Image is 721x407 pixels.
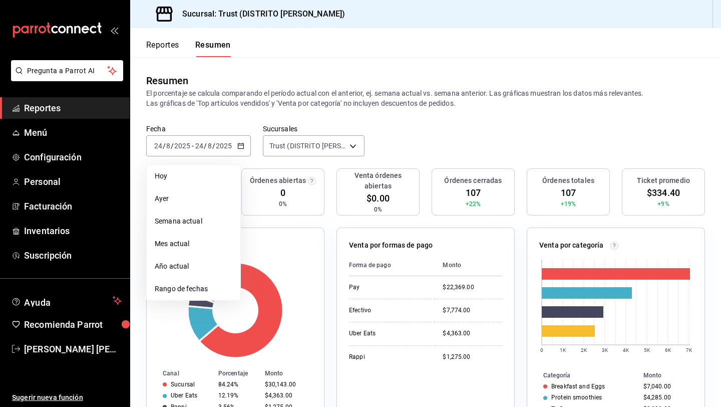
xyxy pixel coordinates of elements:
text: 6K [665,347,671,353]
span: Ayer [155,193,232,204]
div: 12.19% [218,392,257,399]
span: Hoy [155,171,232,181]
h3: Venta órdenes abiertas [341,170,415,191]
h3: Sucursal: Trust (DISTRITO [PERSON_NAME]) [174,8,345,20]
span: Pregunta a Parrot AI [27,66,108,76]
div: Sucursal [171,381,195,388]
h3: Órdenes abiertas [250,175,306,186]
div: navigation tabs [146,40,231,57]
text: 3K [602,347,608,353]
div: Protein smoothies [551,394,602,401]
span: +22% [466,199,481,209]
p: Venta por categoría [539,240,604,251]
h3: Ticket promedio [637,175,690,186]
span: / [204,142,207,150]
button: Resumen [195,40,231,57]
span: 0% [279,199,287,209]
span: $334.40 [647,186,680,199]
text: 1K [560,347,566,353]
button: Reportes [146,40,179,57]
span: Facturación [24,199,122,213]
text: 2K [581,347,587,353]
span: Mes actual [155,239,232,249]
text: 0 [540,347,543,353]
span: / [212,142,215,150]
span: 0 [280,186,285,199]
span: Personal [24,175,122,188]
div: $7,040.00 [643,383,688,390]
span: Semana actual [155,216,232,227]
span: 107 [466,186,481,199]
text: 7K [686,347,692,353]
div: Pay [349,283,427,292]
span: Configuración [24,150,122,164]
input: ---- [215,142,232,150]
span: Año actual [155,261,232,272]
span: Reportes [24,101,122,115]
span: $0.00 [367,191,390,205]
label: Fecha [146,125,251,132]
div: $1,275.00 [443,353,502,361]
div: $4,285.00 [643,394,688,401]
span: Trust (DISTRITO [PERSON_NAME]) [269,141,346,151]
span: Recomienda Parrot [24,318,122,331]
span: Sugerir nueva función [12,392,122,403]
div: $30,143.00 [265,381,308,388]
a: Pregunta a Parrot AI [7,73,123,83]
h3: Órdenes cerradas [444,175,502,186]
div: Efectivo [349,306,427,315]
th: Monto [261,368,324,379]
span: Suscripción [24,249,122,262]
div: Uber Eats [349,329,427,338]
th: Canal [147,368,214,379]
span: [PERSON_NAME] [PERSON_NAME] [24,342,122,356]
span: +9% [657,199,669,209]
button: Pregunta a Parrot AI [11,60,123,81]
div: $4,363.00 [443,329,502,338]
input: -- [166,142,171,150]
h3: Órdenes totales [542,175,594,186]
span: +19% [561,199,576,209]
div: Uber Eats [171,392,197,399]
th: Monto [435,255,502,276]
span: Rango de fechas [155,284,232,294]
th: Porcentaje [214,368,261,379]
input: -- [195,142,204,150]
span: - [192,142,194,150]
div: Resumen [146,73,188,88]
span: Ayuda [24,295,109,307]
span: Menú [24,126,122,139]
p: Venta por formas de pago [349,240,433,251]
span: 107 [561,186,576,199]
label: Sucursales [263,125,365,132]
div: Breakfast and Eggs [551,383,605,390]
div: $4,363.00 [265,392,308,399]
div: $22,369.00 [443,283,502,292]
span: / [171,142,174,150]
input: -- [207,142,212,150]
input: ---- [174,142,191,150]
span: / [163,142,166,150]
text: 5K [644,347,650,353]
div: Rappi [349,353,427,361]
span: Inventarios [24,224,122,238]
div: $7,774.00 [443,306,502,315]
div: 84.24% [218,381,257,388]
button: open_drawer_menu [110,26,118,34]
th: Monto [639,370,704,381]
span: 0% [374,205,382,214]
input: -- [154,142,163,150]
th: Forma de pago [349,255,435,276]
text: 4K [623,347,629,353]
p: El porcentaje se calcula comparando el período actual con el anterior, ej. semana actual vs. sema... [146,88,705,108]
th: Categoría [527,370,639,381]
